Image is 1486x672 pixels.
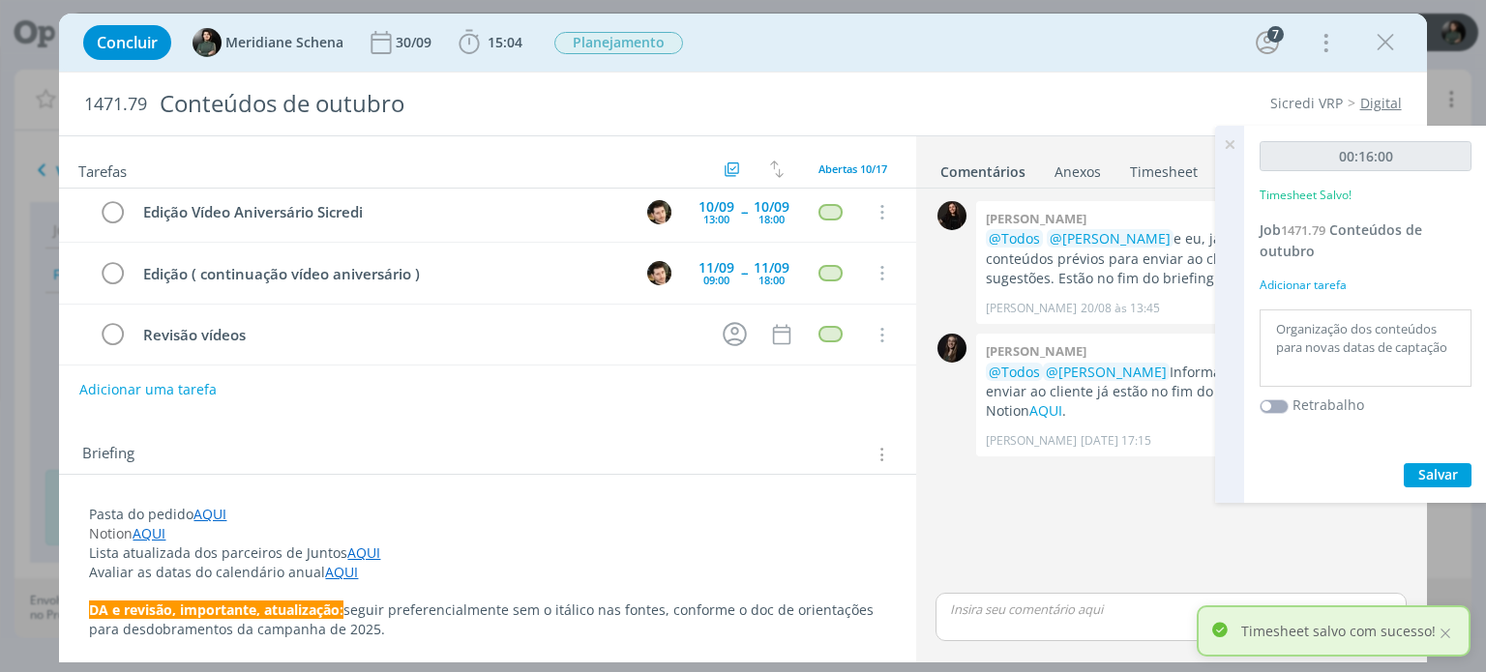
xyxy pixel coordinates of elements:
[1267,26,1284,43] div: 7
[97,35,158,50] span: Concluir
[193,28,222,57] img: M
[82,442,134,467] span: Briefing
[89,505,885,524] p: Pasta do pedido
[937,334,966,363] img: N
[758,275,785,285] div: 18:00
[1050,229,1171,248] span: @[PERSON_NAME]
[986,229,1355,288] p: e eu, já selecionamos os conteúdos prévios para enviar ao cliente como sugestões. Estão no fim do...
[134,262,629,286] div: Edição ( continuação vídeo aniversário )
[89,600,885,639] p: seguir preferencialmente sem o itálico nas fontes, conforme o doc de orientações para desdobramen...
[698,200,734,214] div: 10/09
[133,524,165,542] a: AQUI
[770,161,784,178] img: arrow-down-up.svg
[1046,363,1167,381] span: @[PERSON_NAME]
[193,28,343,57] button: MMeridiane Schena
[134,200,629,224] div: Edição Vídeo Aniversário Sicredi
[703,275,729,285] div: 09:00
[989,229,1040,248] span: @Todos
[225,36,343,49] span: Meridiane Schena
[1360,94,1402,112] a: Digital
[1260,277,1471,294] div: Adicionar tarefa
[1129,154,1199,182] a: Timesheet
[1055,162,1101,182] div: Anexos
[396,36,435,49] div: 30/09
[698,261,734,275] div: 11/09
[986,342,1086,360] b: [PERSON_NAME]
[1081,300,1160,317] span: 20/08 às 13:45
[325,563,358,581] a: AQUI
[78,158,127,181] span: Tarefas
[818,161,887,176] span: Abertas 10/17
[554,32,683,54] span: Planejamento
[645,258,674,287] button: V
[488,33,522,51] span: 15:04
[741,205,747,219] span: --
[1293,394,1364,415] label: Retrabalho
[754,261,789,275] div: 11/09
[758,214,785,224] div: 18:00
[347,543,380,562] a: AQUI
[741,266,747,279] span: --
[986,432,1077,450] p: [PERSON_NAME]
[1241,621,1436,641] p: Timesheet salvo com sucesso!
[1260,220,1422,260] a: Job1471.79Conteúdos de outubro
[59,14,1426,662] div: dialog
[1260,220,1422,260] span: Conteúdos de outubro
[89,524,133,542] span: Notion
[986,363,1355,422] p: Informações finais para enviar ao cliente já estão no fim do briefing, Link do Notion .
[89,600,343,619] strong: DA e revisão, importante, atualização:
[89,543,885,563] p: Lista atualizada dos parceiros de Juntos
[553,31,684,55] button: Planejamento
[647,261,671,285] img: V
[193,505,226,523] a: AQUI
[989,363,1040,381] span: @Todos
[645,197,674,226] button: V
[151,80,845,128] div: Conteúdos de outubro
[1081,432,1151,450] span: [DATE] 17:15
[1404,463,1471,487] button: Salvar
[89,563,885,582] p: Avaliar as datas do calendário anual
[647,200,671,224] img: V
[986,210,1086,227] b: [PERSON_NAME]
[703,214,729,224] div: 13:00
[78,372,218,407] button: Adicionar uma tarefa
[986,300,1077,317] p: [PERSON_NAME]
[1418,465,1458,483] span: Salvar
[1260,187,1352,204] p: Timesheet Salvo!
[754,200,789,214] div: 10/09
[134,323,704,347] div: Revisão vídeos
[84,94,147,115] span: 1471.79
[1029,401,1062,420] a: AQUI
[454,27,527,58] button: 15:04
[83,25,171,60] button: Concluir
[937,201,966,230] img: S
[1270,94,1343,112] a: Sicredi VRP
[939,154,1026,182] a: Comentários
[1252,27,1283,58] button: 7
[1281,221,1325,239] span: 1471.79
